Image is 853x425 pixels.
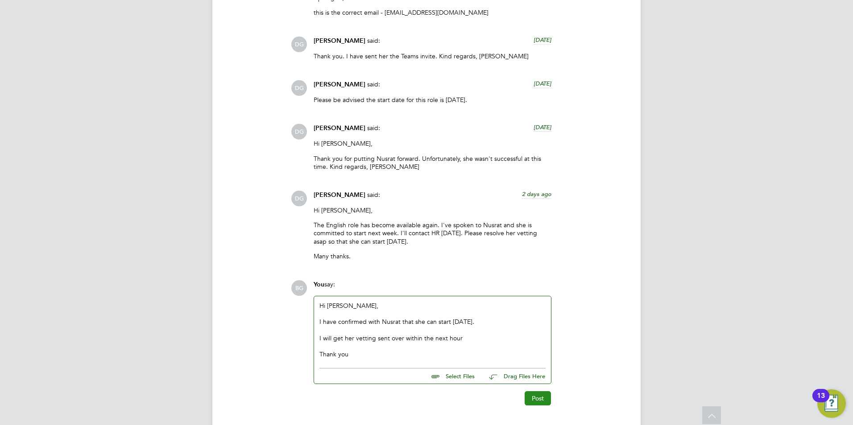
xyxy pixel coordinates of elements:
p: Hi [PERSON_NAME], [314,206,551,214]
span: said: [367,124,380,132]
span: said: [367,191,380,199]
div: say: [314,280,551,296]
p: Many thanks. [314,252,551,260]
p: this is the correct email - [EMAIL_ADDRESS][DOMAIN_NAME] [314,8,551,16]
div: 13 [817,396,825,407]
p: The English role has become available again. I've spoken to Nusrat and she is committed to start ... [314,221,551,245]
span: DG [291,191,307,206]
span: [DATE] [534,123,551,131]
div: Thank you [319,350,546,358]
p: Thank you. I have sent her the Teams invite. Kind regards, [PERSON_NAME] [314,52,551,60]
span: [DATE] [534,36,551,44]
div: Hi [PERSON_NAME], [319,302,546,358]
button: Post [525,391,551,405]
span: DG [291,124,307,139]
p: Hi [PERSON_NAME], [314,139,551,147]
span: DG [291,80,307,96]
span: [PERSON_NAME] [314,81,365,88]
span: 2 days ago [522,190,551,198]
p: Thank you for putting Nusrat forward. Unfortunately, she wasn't successful at this time. Kind reg... [314,155,551,171]
span: said: [367,37,380,45]
p: Please be advised the start date for this role is [DATE]. [314,96,551,104]
span: [DATE] [534,80,551,87]
span: You [314,281,324,288]
span: [PERSON_NAME] [314,191,365,199]
div: I will get her vetting sent over within the next hour [319,334,546,342]
span: DG [291,37,307,52]
span: BG [291,280,307,296]
span: said: [367,80,380,88]
span: [PERSON_NAME] [314,37,365,45]
div: I have confirmed with Nusrat that she can start [DATE]. [319,318,546,326]
button: Drag Files Here [482,367,546,386]
span: [PERSON_NAME] [314,124,365,132]
button: Open Resource Center, 13 new notifications [817,389,846,418]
